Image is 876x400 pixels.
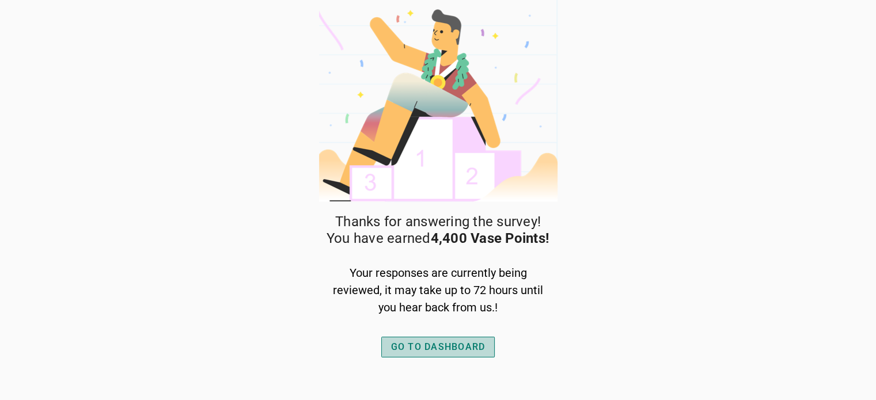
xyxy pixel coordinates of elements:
[381,337,495,357] button: GO TO DASHBOARD
[431,230,550,246] strong: 4,400 Vase Points!
[327,230,549,247] span: You have earned
[335,214,541,230] span: Thanks for answering the survey!
[331,264,545,316] div: Your responses are currently being reviewed, it may take up to 72 hours until you hear back from ...
[391,340,486,354] div: GO TO DASHBOARD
